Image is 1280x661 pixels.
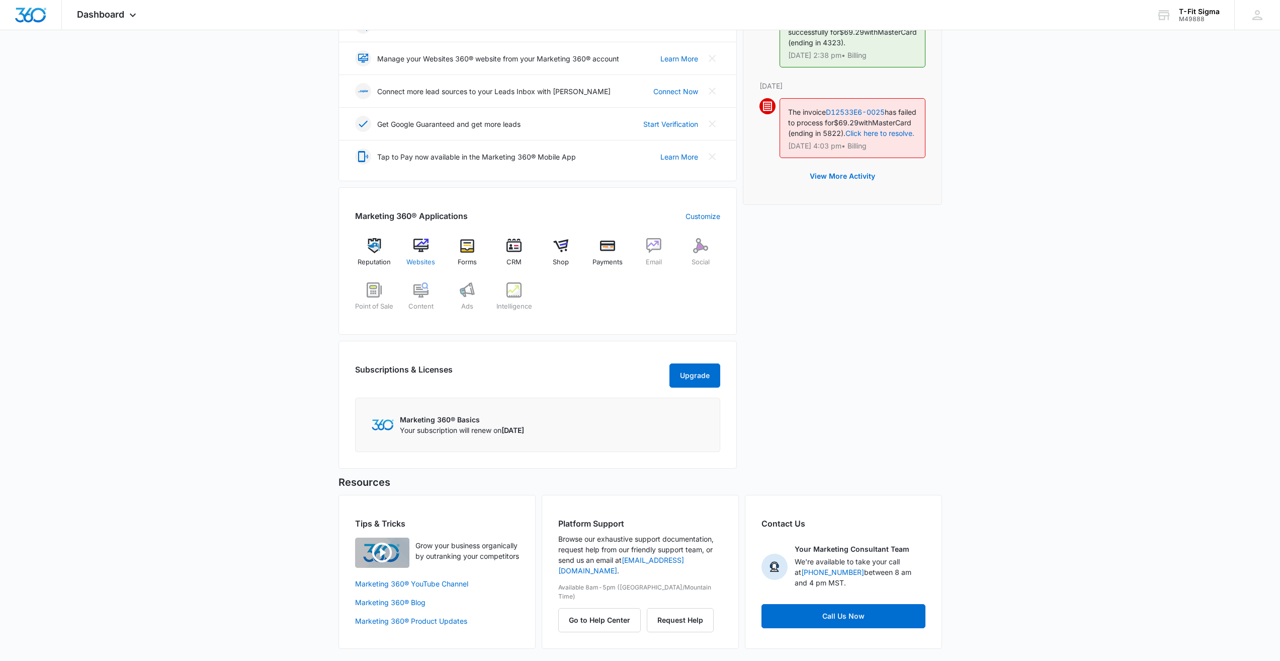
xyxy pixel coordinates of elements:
p: Available 8am-5pm ([GEOGRAPHIC_DATA]/Mountain Time) [558,583,722,601]
h2: Platform Support [558,518,722,530]
h2: Tips & Tricks [355,518,519,530]
span: CRM [506,257,522,267]
button: View More Activity [800,164,885,188]
a: Content [401,282,440,319]
a: Go to Help Center [558,616,647,624]
a: Customize [686,211,720,222]
h5: Resources [338,475,942,490]
span: Ads [461,302,473,312]
a: Call Us Now [761,604,925,628]
h2: Marketing 360® Applications [355,210,468,222]
span: $69.29 [834,118,859,127]
span: Websites [406,257,435,267]
p: [DATE] 2:38 pm • Billing [788,52,917,59]
p: Get Google Guaranteed and get more leads [377,119,521,129]
p: Your Marketing Consultant Team [795,544,909,554]
a: CRM [495,238,534,274]
span: Shop [553,257,569,267]
img: Marketing 360 Logo [372,419,394,430]
a: Payments [588,238,627,274]
span: Social [692,257,710,267]
a: Email [635,238,673,274]
span: with [864,28,878,36]
p: Connect more lead sources to your Leads Inbox with [PERSON_NAME] [377,86,611,97]
img: Your Marketing Consultant Team [761,554,788,580]
button: Close [704,83,720,99]
a: Connect Now [653,86,698,97]
a: Intelligence [495,282,534,319]
p: Browse our exhaustive support documentation, request help from our friendly support team, or send... [558,534,722,576]
span: Dashboard [77,9,124,20]
p: [DATE] [759,81,925,91]
p: Grow your business organically by outranking your competitors [415,540,519,561]
span: Content [408,302,434,312]
p: We're available to take your call at between 8 am and 4 pm MST. [795,556,925,588]
button: Upgrade [669,363,720,388]
p: Marketing 360® Basics [400,414,524,425]
a: Learn More [660,53,698,64]
a: Marketing 360® Blog [355,597,519,608]
span: Payments [592,257,623,267]
a: [PHONE_NUMBER] [801,568,864,576]
a: D12533E6-0025 [826,108,885,116]
a: Reputation [355,238,394,274]
span: Forms [458,257,477,267]
span: $69.29 [839,28,864,36]
button: Request Help [647,608,714,632]
a: Social [681,238,720,274]
a: Start Verification [643,119,698,129]
span: Reputation [358,257,391,267]
a: Shop [542,238,580,274]
h2: Contact Us [761,518,925,530]
a: Learn More [660,152,698,162]
a: Click here to resolve. [845,129,914,137]
a: Point of Sale [355,282,394,319]
button: Close [704,116,720,132]
a: Request Help [647,616,714,624]
a: Websites [401,238,440,274]
img: Quick Overview Video [355,538,409,568]
button: Close [704,149,720,165]
span: Email [646,257,662,267]
p: [DATE] 4:03 pm • Billing [788,142,917,150]
div: account name [1179,8,1220,16]
span: with [859,118,872,127]
span: Intelligence [496,302,532,312]
p: Manage your Websites 360® website from your Marketing 360® account [377,53,619,64]
button: Close [704,50,720,66]
span: Point of Sale [355,302,393,312]
a: Marketing 360® Product Updates [355,616,519,626]
p: Your subscription will renew on [400,425,524,435]
div: account id [1179,16,1220,23]
button: Go to Help Center [558,608,641,632]
a: Forms [448,238,487,274]
span: The invoice [788,108,826,116]
a: Ads [448,282,487,319]
a: Marketing 360® YouTube Channel [355,578,519,589]
p: Tap to Pay now available in the Marketing 360® Mobile App [377,152,576,162]
h2: Subscriptions & Licenses [355,363,453,384]
span: [DATE] [501,426,524,434]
